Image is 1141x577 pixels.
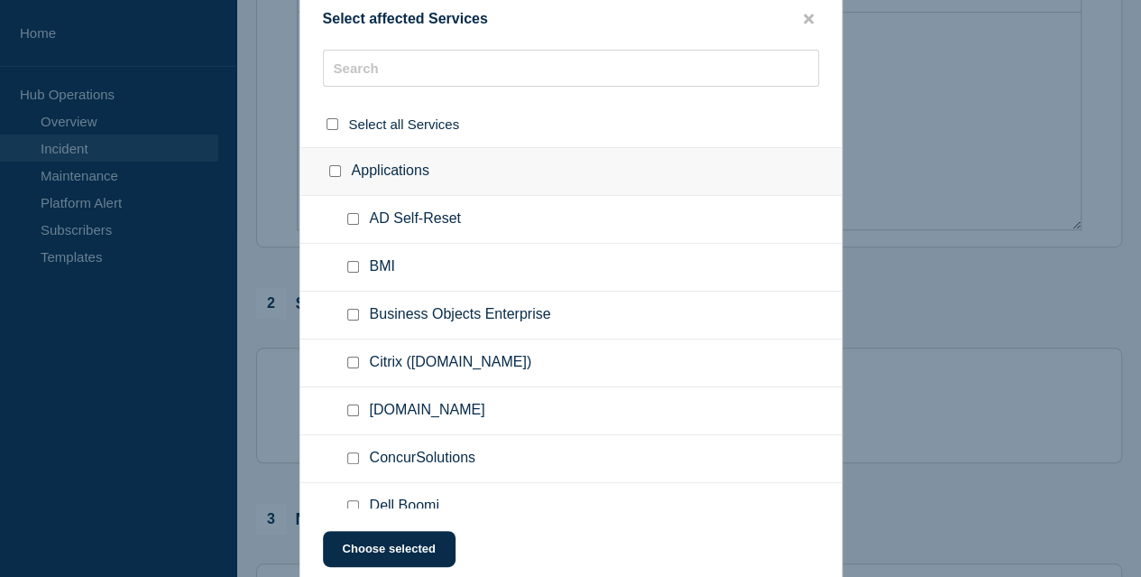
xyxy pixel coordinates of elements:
input: Citrix (access.concur.com) checkbox [347,357,359,368]
div: Select affected Services [300,11,842,28]
span: Select all Services [349,116,460,132]
span: Business Objects Enterprise [370,306,551,324]
input: Business Objects Enterprise checkbox [347,309,359,321]
input: Search [323,50,819,87]
span: Dell Boomi [370,498,439,516]
input: Dell Boomi checkbox [347,500,359,512]
input: select all checkbox [327,118,338,130]
input: AD Self-Reset checkbox [347,213,359,225]
input: Applications checkbox [329,165,341,177]
input: ConcurSolutions checkbox [347,452,359,464]
span: BMI [370,258,395,276]
input: Concur.com checkbox [347,405,359,416]
span: Citrix ([DOMAIN_NAME]) [370,354,532,372]
span: ConcurSolutions [370,450,475,468]
span: AD Self-Reset [370,210,461,228]
input: BMI checkbox [347,261,359,273]
span: [DOMAIN_NAME] [370,402,485,420]
div: Applications [300,147,842,196]
button: Choose selected [323,531,455,567]
button: close button [798,11,819,28]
